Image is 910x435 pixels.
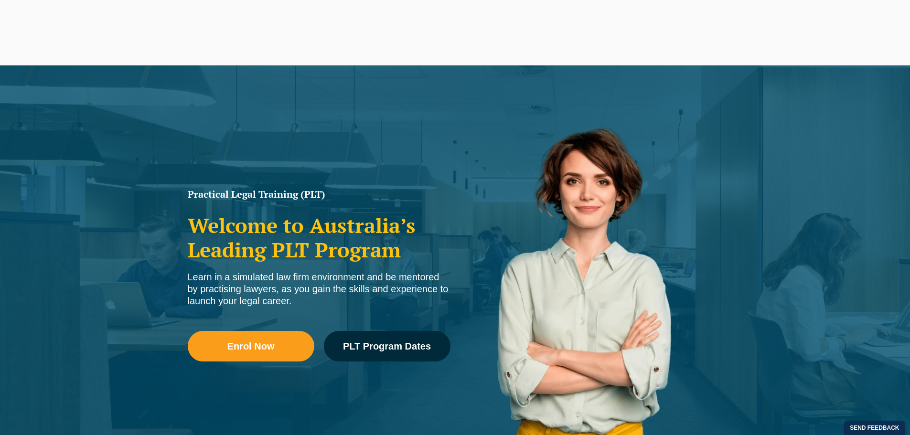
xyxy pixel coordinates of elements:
[188,190,450,199] h1: Practical Legal Training (PLT)
[343,341,431,351] span: PLT Program Dates
[188,213,450,262] h2: Welcome to Australia’s Leading PLT Program
[188,271,450,307] div: Learn in a simulated law firm environment and be mentored by practising lawyers, as you gain the ...
[188,331,314,361] a: Enrol Now
[324,331,450,361] a: PLT Program Dates
[227,341,275,351] span: Enrol Now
